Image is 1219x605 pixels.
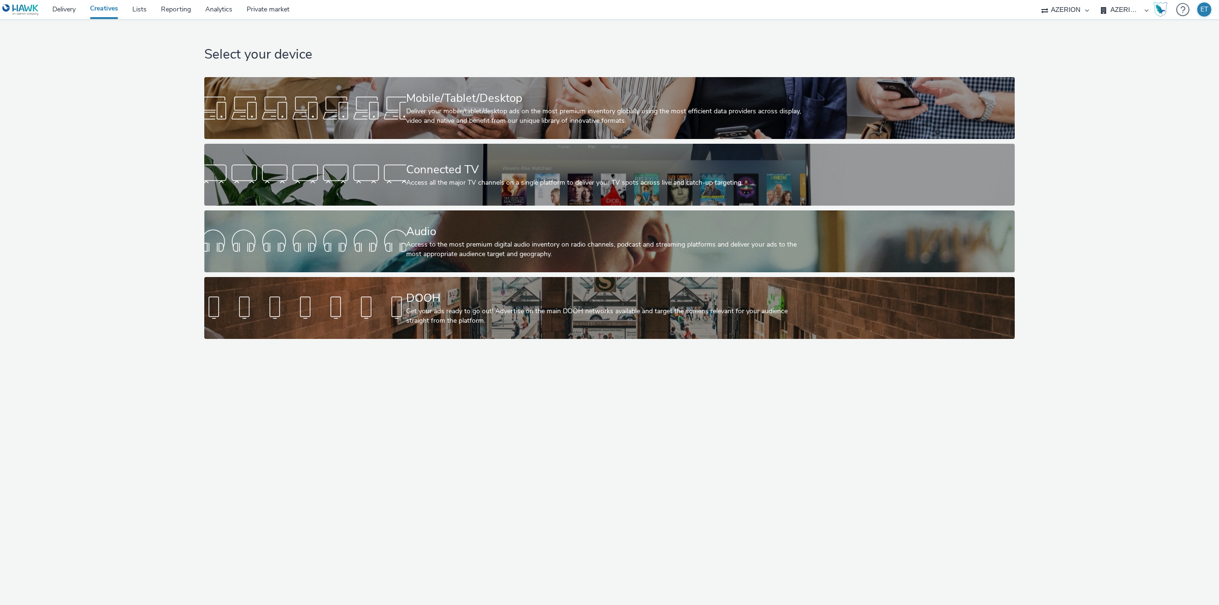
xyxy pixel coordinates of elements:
a: AudioAccess to the most premium digital audio inventory on radio channels, podcast and streaming ... [204,210,1015,272]
div: Mobile/Tablet/Desktop [406,90,809,107]
div: Access to the most premium digital audio inventory on radio channels, podcast and streaming platf... [406,240,809,259]
a: Mobile/Tablet/DesktopDeliver your mobile/tablet/desktop ads on the most premium inventory globall... [204,77,1015,139]
div: Connected TV [406,161,809,178]
div: ET [1200,2,1208,17]
div: Deliver your mobile/tablet/desktop ads on the most premium inventory globally using the most effi... [406,107,809,126]
h1: Select your device [204,46,1015,64]
img: Hawk Academy [1153,2,1168,17]
img: undefined Logo [2,4,39,16]
div: DOOH [406,290,809,307]
div: Access all the major TV channels on a single platform to deliver your TV spots across live and ca... [406,178,809,188]
div: Audio [406,223,809,240]
a: Connected TVAccess all the major TV channels on a single platform to deliver your TV spots across... [204,144,1015,206]
a: Hawk Academy [1153,2,1171,17]
div: Get your ads ready to go out! Advertise on the main DOOH networks available and target the screen... [406,307,809,326]
a: DOOHGet your ads ready to go out! Advertise on the main DOOH networks available and target the sc... [204,277,1015,339]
